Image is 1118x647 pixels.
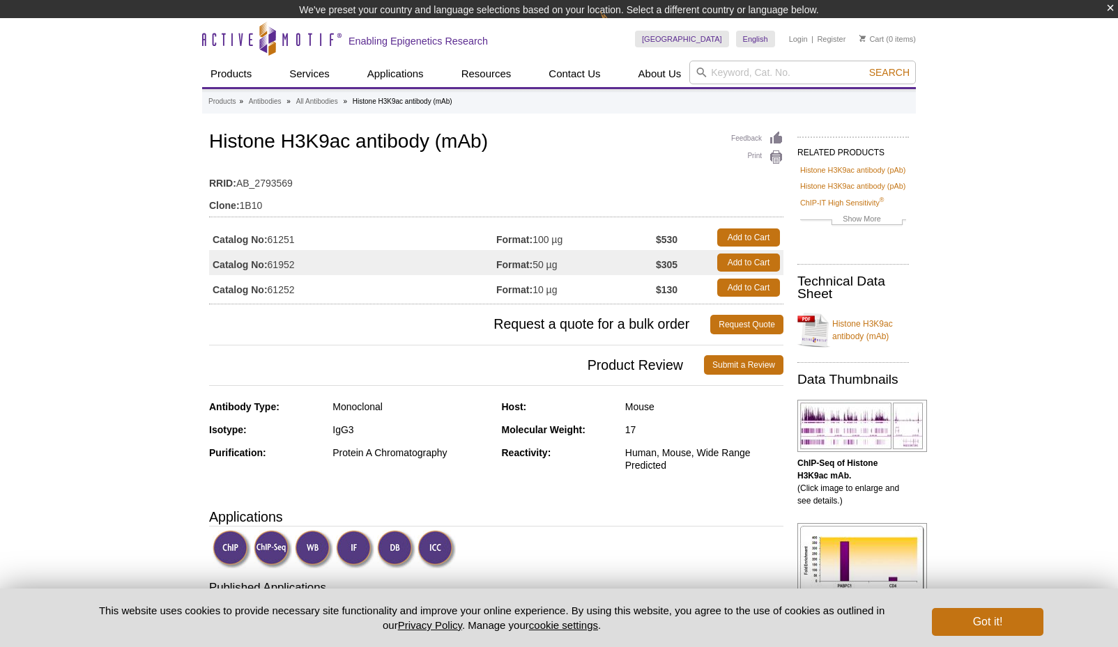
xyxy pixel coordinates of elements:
[239,98,243,105] li: »
[209,275,496,300] td: 61252
[797,400,927,452] img: Histone H3K9ac antibody (mAb) tested by ChIP-Seq.
[880,196,885,203] sup: ®
[281,61,338,87] a: Services
[859,35,866,42] img: Your Cart
[249,95,282,108] a: Antibodies
[789,34,808,44] a: Login
[710,315,783,334] a: Request Quote
[496,233,533,246] strong: Format:
[209,199,240,212] strong: Clone:
[736,31,775,47] a: English
[656,233,677,246] strong: $530
[529,619,598,631] button: cookie settings
[496,250,656,275] td: 50 µg
[625,446,783,471] div: Human, Mouse, Wide Range Predicted
[717,228,780,247] a: Add to Cart
[859,31,916,47] li: (0 items)
[859,34,884,44] a: Cart
[656,283,677,296] strong: $130
[689,61,916,84] input: Keyword, Cat. No.
[731,150,783,165] a: Print
[377,530,415,568] img: Dot Blot Validated
[332,423,491,436] div: IgG3
[656,258,677,271] strong: $305
[209,250,496,275] td: 61952
[496,258,533,271] strong: Format:
[797,523,927,600] img: Histone H3K9ac antibody (mAb) tested by ChIP.
[797,458,878,481] b: ChIP-Seq of Histone H3K9ac mAb.
[332,446,491,459] div: Protein A Chromatography
[869,67,910,78] span: Search
[932,608,1043,636] button: Got it!
[209,401,279,412] strong: Antibody Type:
[209,315,710,334] span: Request a quote for a bulk order
[797,373,909,386] h2: Data Thumbnails
[635,31,729,47] a: [GEOGRAPHIC_DATA]
[800,164,905,176] a: Histone H3K9ac antibody (pAb)
[800,212,906,228] a: Show More
[295,530,333,568] img: Western Blot Validated
[800,180,905,192] a: Histone H3K9ac antibody (pAb)
[353,98,452,105] li: Histone H3K9ac antibody (mAb)
[349,35,488,47] h2: Enabling Epigenetics Research
[202,61,260,87] a: Products
[209,506,783,527] h3: Applications
[75,603,909,632] p: This website uses cookies to provide necessary site functionality and improve your online experie...
[800,196,884,209] a: ChIP-IT High Sensitivity®
[625,400,783,413] div: Mouse
[811,31,813,47] li: |
[418,530,456,568] img: Immunocytochemistry Validated
[209,225,496,250] td: 61251
[540,61,608,87] a: Contact Us
[453,61,520,87] a: Resources
[797,309,909,351] a: Histone H3K9ac antibody (mAb)
[209,424,247,435] strong: Isotype:
[630,61,690,87] a: About Us
[359,61,432,87] a: Applications
[209,169,783,191] td: AB_2793569
[496,225,656,250] td: 100 µg
[296,95,338,108] a: All Antibodies
[502,447,551,458] strong: Reactivity:
[254,530,292,568] img: ChIP-Seq Validated
[817,34,845,44] a: Register
[496,275,656,300] td: 10 µg
[332,400,491,413] div: Monoclonal
[717,279,780,297] a: Add to Cart
[208,95,236,108] a: Products
[209,579,783,599] h3: Published Applications
[209,447,266,458] strong: Purification:
[502,424,585,435] strong: Molecular Weight:
[209,355,704,375] span: Product Review
[865,66,914,79] button: Search
[209,131,783,155] h1: Histone H3K9ac antibody (mAb)
[704,355,783,375] a: Submit a Review
[625,423,783,436] div: 17
[286,98,291,105] li: »
[343,98,347,105] li: »
[731,131,783,146] a: Feedback
[797,275,909,300] h2: Technical Data Sheet
[336,530,374,568] img: Immunofluorescence Validated
[502,401,527,412] strong: Host:
[213,530,251,568] img: ChIP Validated
[600,10,637,43] img: Change Here
[717,254,780,272] a: Add to Cart
[797,137,909,162] h2: RELATED PRODUCTS
[209,177,236,189] strong: RRID:
[797,457,909,507] p: (Click image to enlarge and see details.)
[398,619,462,631] a: Privacy Policy
[213,258,268,271] strong: Catalog No:
[213,233,268,246] strong: Catalog No:
[209,191,783,213] td: 1B10
[496,283,533,296] strong: Format:
[213,283,268,296] strong: Catalog No:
